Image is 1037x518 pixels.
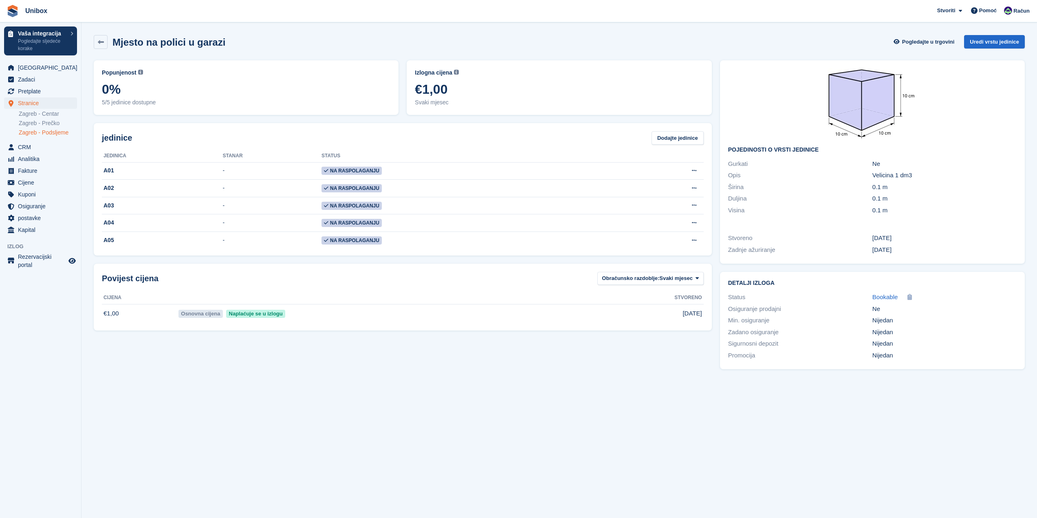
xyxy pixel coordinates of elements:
[7,242,81,251] span: Izlog
[102,98,390,107] span: 5/5 jedinice dostupne
[4,86,77,97] a: menu
[4,189,77,200] a: menu
[102,150,222,163] th: Jedinica
[22,4,51,18] a: Unibox
[7,5,19,17] img: stora-icon-8386f47178a22dfd0bd8f6a31ec36ba5ce8667c1dd55bd0f319d3a0aa187defe.svg
[18,153,67,165] span: Analitika
[18,141,67,153] span: CRM
[19,119,77,127] a: Zagreb - Prečko
[728,234,872,243] div: Stvoreno
[652,131,704,145] a: Dodajte jedinice
[4,62,77,73] a: menu
[18,37,66,52] p: Pogledajte sljedeće korake
[872,206,1017,215] div: 0.1 m
[18,177,67,188] span: Cijene
[18,62,67,73] span: [GEOGRAPHIC_DATA]
[18,189,67,200] span: Kuponi
[728,328,872,337] div: Zadano osiguranje
[872,183,1017,192] div: 0.1 m
[18,74,67,85] span: Zadaci
[728,206,872,215] div: Visina
[872,234,1017,243] div: [DATE]
[728,351,872,360] div: Promocija
[4,141,77,153] a: menu
[728,171,872,180] div: Opis
[138,70,143,75] img: icon-info-grey-7440780725fd019a000dd9b08b2336e03edf1995a4989e88bcd33f0948082b44.svg
[321,202,382,210] span: na raspolaganju
[102,82,390,97] span: 0%
[222,150,321,163] th: Stanar
[4,224,77,236] a: menu
[321,184,382,192] span: na raspolaganju
[102,218,222,227] div: A04
[102,272,159,284] span: Povijest cijena
[964,35,1025,48] a: Uredi vrstu jedinice
[67,256,77,266] a: Pregled trgovine
[222,214,321,232] td: -
[222,232,321,249] td: -
[872,293,898,302] a: Bookable
[222,162,321,180] td: -
[872,245,1017,255] div: [DATE]
[18,201,67,212] span: Osiguranje
[102,236,222,245] div: A05
[1004,7,1012,15] img: Frane Sesnic
[19,110,77,118] a: Zagreb - Centar
[4,177,77,188] a: menu
[872,293,898,300] span: Bookable
[102,184,222,192] div: A02
[683,309,702,318] span: [DATE]
[454,70,459,75] img: icon-info-grey-7440780725fd019a000dd9b08b2336e03edf1995a4989e88bcd33f0948082b44.svg
[4,153,77,165] a: menu
[902,38,955,46] span: Pogledajte u trgovini
[4,165,77,176] a: menu
[4,97,77,109] a: menu
[728,280,1017,287] h2: Detalji izloga
[415,68,452,77] span: Izlogna cijena
[226,310,285,318] span: Naplaćuje se u izlogu
[674,294,702,301] span: Stvoreno
[937,7,956,15] span: Stvoriti
[597,272,703,285] button: Obračunsko razdoblje: Svaki mjesec
[18,224,67,236] span: Kapital
[415,82,703,97] span: €1,00
[222,197,321,214] td: -
[893,35,958,48] a: Pogledajte u trgovini
[872,159,1017,169] div: Ne
[728,159,872,169] div: Gurkati
[415,98,703,107] span: Svaki mjesec
[321,219,382,227] span: na raspolaganju
[728,194,872,203] div: Duljina
[222,180,321,197] td: -
[728,245,872,255] div: Zadnje ažuriranje
[872,316,1017,325] div: Nijedan
[102,304,177,322] td: €1,00
[18,165,67,176] span: Fakture
[4,26,77,55] a: Vaša integracija Pogledajte sljedeće korake
[102,291,177,304] th: Cijena
[18,253,67,269] span: Rezervacijski portal
[4,74,77,85] a: menu
[178,310,223,318] span: Osnovna cijena
[728,304,872,314] div: Osiguranje prodajni
[18,86,67,97] span: Pretplate
[102,68,137,77] span: Popunjenost
[872,171,1017,180] div: Velicina 1 dm3
[112,37,225,48] h2: Mjesto na polici u garazi
[321,236,382,245] span: na raspolaganju
[659,274,693,282] span: Svaki mjesec
[4,212,77,224] a: menu
[4,253,77,269] a: Jelovnik
[19,129,77,137] a: Zagreb - Podsljeme
[102,166,222,175] div: A01
[321,150,619,163] th: Status
[872,328,1017,337] div: Nijedan
[872,304,1017,314] div: Ne
[728,147,1017,153] h2: Pojedinosti o vrsti jedinice
[602,274,659,282] span: Obračunsko razdoblje:
[728,339,872,348] div: Sigurnosni depozit
[728,293,872,302] div: Status
[321,167,382,175] span: na raspolaganju
[872,351,1017,360] div: Nijedan
[872,339,1017,348] div: Nijedan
